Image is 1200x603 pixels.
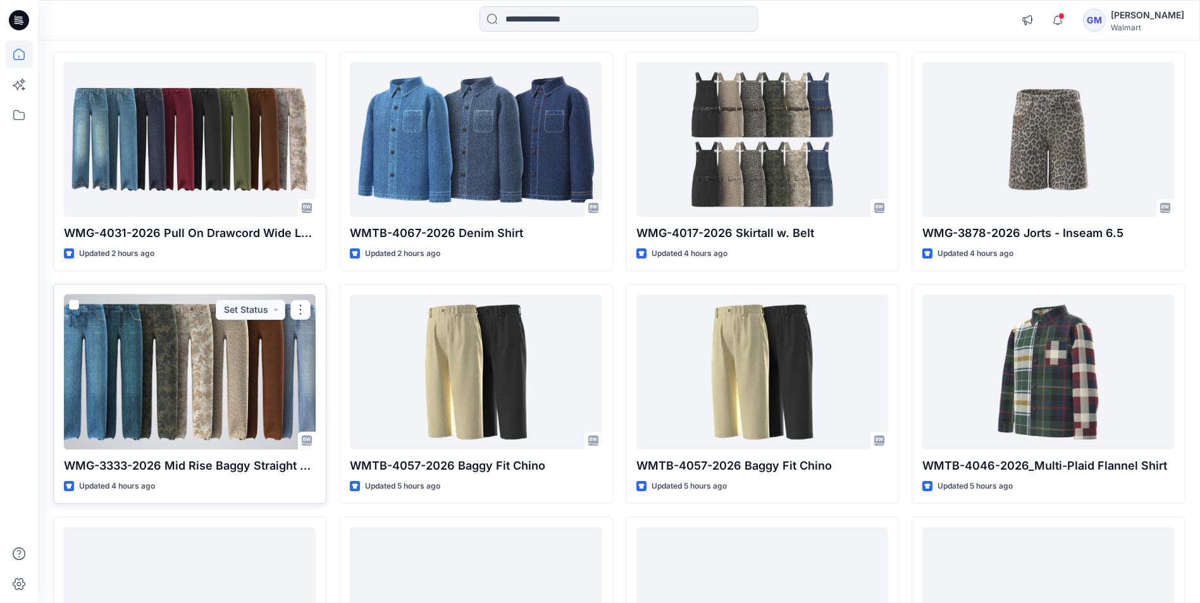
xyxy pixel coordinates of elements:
a: WMG-3878-2026 Jorts - Inseam 6.5 [922,62,1174,217]
p: Updated 5 hours ago [365,480,440,493]
a: WMTB-4046-2026_Multi-Plaid Flannel Shirt [922,295,1174,449]
a: WMTB-4057-2026 Baggy Fit Chino [636,295,888,449]
p: WMTB-4046-2026_Multi-Plaid Flannel Shirt [922,457,1174,475]
p: Updated 4 hours ago [937,247,1013,260]
p: Updated 5 hours ago [652,480,727,493]
a: WMTB-4067-2026 Denim Shirt [350,62,602,217]
p: Updated 4 hours ago [79,480,155,493]
p: Updated 5 hours ago [937,480,1013,493]
p: WMTB-4057-2026 Baggy Fit Chino [350,457,602,475]
p: WMG-3878-2026 Jorts - Inseam 6.5 [922,224,1174,242]
a: WMG-4031-2026 Pull On Drawcord Wide Leg_Opt3 [64,62,316,217]
div: GM [1083,9,1106,32]
div: [PERSON_NAME] [1111,8,1184,23]
p: Updated 4 hours ago [652,247,727,260]
p: WMG-4017-2026 Skirtall w. Belt [636,224,888,242]
p: Updated 2 hours ago [79,247,154,260]
a: WMTB-4057-2026 Baggy Fit Chino [350,295,602,449]
p: WMG-4031-2026 Pull On Drawcord Wide Leg_Opt3 [64,224,316,242]
p: WMTB-4057-2026 Baggy Fit Chino [636,457,888,475]
a: WMG-4017-2026 Skirtall w. Belt [636,62,888,217]
div: Walmart [1111,23,1184,32]
p: WMTB-4067-2026 Denim Shirt [350,224,602,242]
p: WMG-3333-2026 Mid Rise Baggy Straight Pant [64,457,316,475]
p: Updated 2 hours ago [365,247,440,260]
a: WMG-3333-2026 Mid Rise Baggy Straight Pant [64,295,316,449]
